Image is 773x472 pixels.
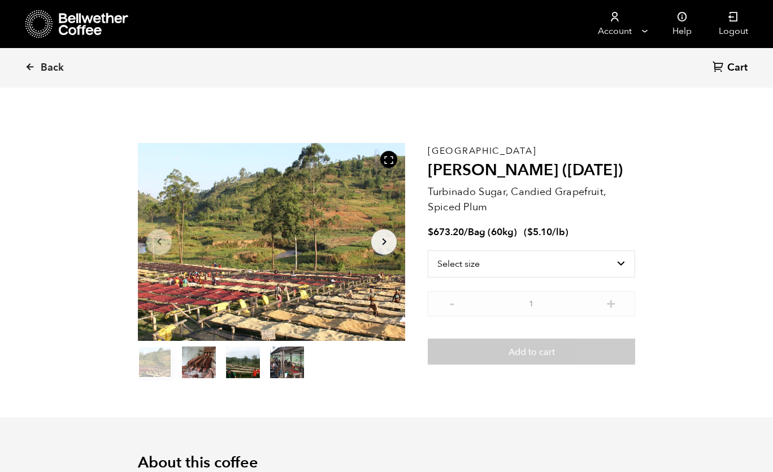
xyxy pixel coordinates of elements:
[468,226,517,239] span: Bag (60kg)
[138,454,635,472] h2: About this coffee
[527,226,533,239] span: $
[713,60,750,76] a: Cart
[428,226,464,239] bdi: 673.20
[428,339,635,365] button: Add to cart
[604,297,618,308] button: +
[428,161,635,180] h2: [PERSON_NAME] ([DATE])
[552,226,565,239] span: /lb
[727,61,748,75] span: Cart
[445,297,459,308] button: -
[428,226,433,239] span: $
[464,226,468,239] span: /
[524,226,568,239] span: ( )
[428,184,635,215] p: Turbinado Sugar, Candied Grapefruit, Spiced Plum
[41,61,64,75] span: Back
[527,226,552,239] bdi: 5.10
